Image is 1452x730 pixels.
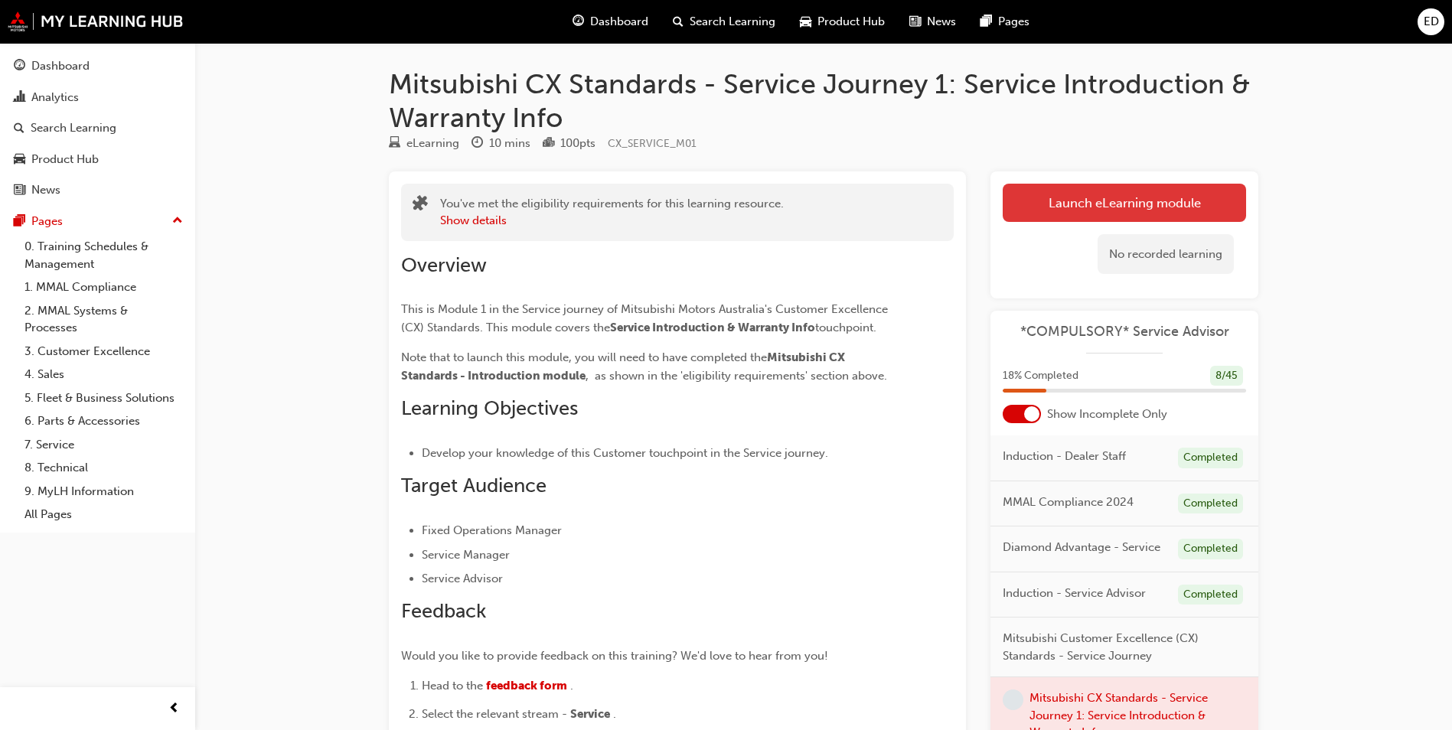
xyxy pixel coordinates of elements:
span: Product Hub [817,13,885,31]
a: *COMPULSORY* Service Advisor [1003,323,1246,341]
div: You've met the eligibility requirements for this learning resource. [440,195,784,230]
span: Head to the [422,679,483,693]
h1: Mitsubishi CX Standards - Service Journey 1: Service Introduction & Warranty Info [389,67,1258,134]
a: 5. Fleet & Business Solutions [18,386,189,410]
div: Points [543,134,595,153]
span: car-icon [14,153,25,167]
span: , as shown in the 'eligibility requirements' section above. [586,369,887,383]
a: 4. Sales [18,363,189,386]
span: Would you like to provide feedback on this training? We'd love to hear from you! [401,649,828,663]
div: 100 pts [560,135,595,152]
span: prev-icon [168,699,180,719]
div: Pages [31,213,63,230]
a: Dashboard [6,52,189,80]
a: 2. MMAL Systems & Processes [18,299,189,340]
div: Duration [471,134,530,153]
button: Pages [6,207,189,236]
div: Dashboard [31,57,90,75]
img: mmal [8,11,184,31]
span: puzzle-icon [413,197,428,214]
a: News [6,176,189,204]
a: search-iconSearch Learning [661,6,788,37]
span: touchpoint. [815,321,876,334]
span: news-icon [909,12,921,31]
span: 18 % Completed [1003,367,1078,385]
span: . [570,679,573,693]
div: Type [389,134,459,153]
span: Dashboard [590,13,648,31]
button: DashboardAnalyticsSearch LearningProduct HubNews [6,49,189,207]
a: 3. Customer Excellence [18,340,189,363]
a: 9. MyLH Information [18,480,189,504]
span: Note that to launch this module, you will need to have completed the [401,350,767,364]
span: clock-icon [471,137,483,151]
a: 0. Training Schedules & Management [18,235,189,275]
span: learningResourceType_ELEARNING-icon [389,137,400,151]
span: chart-icon [14,91,25,105]
span: pages-icon [14,215,25,229]
a: car-iconProduct Hub [788,6,897,37]
span: search-icon [673,12,684,31]
span: Diamond Advantage - Service [1003,539,1160,556]
span: News [927,13,956,31]
span: Service Advisor [422,572,503,585]
span: . [613,707,616,721]
span: Service Manager [422,548,510,562]
div: News [31,181,60,199]
div: Analytics [31,89,79,106]
button: Show details [440,212,507,230]
span: news-icon [14,184,25,197]
span: MMAL Compliance 2024 [1003,494,1134,511]
span: car-icon [800,12,811,31]
span: Learning Objectives [401,396,578,420]
span: Service [570,707,610,721]
span: Induction - Service Advisor [1003,585,1146,602]
span: guage-icon [14,60,25,73]
div: Completed [1178,539,1243,559]
div: 8 / 45 [1210,366,1243,386]
span: Show Incomplete Only [1047,406,1167,423]
span: ED [1424,13,1439,31]
a: Product Hub [6,145,189,174]
a: Analytics [6,83,189,112]
a: feedback form [486,679,567,693]
span: Target Audience [401,474,547,497]
div: Search Learning [31,119,116,137]
span: Overview [401,253,487,277]
a: Search Learning [6,114,189,142]
span: up-icon [172,211,183,231]
span: guage-icon [573,12,584,31]
span: learningRecordVerb_NONE-icon [1003,689,1023,710]
a: All Pages [18,503,189,526]
div: eLearning [406,135,459,152]
span: podium-icon [543,137,554,151]
a: pages-iconPages [968,6,1042,37]
span: Pages [998,13,1029,31]
a: news-iconNews [897,6,968,37]
div: 10 mins [489,135,530,152]
a: 8. Technical [18,456,189,480]
span: Select the relevant stream - [422,707,567,721]
div: No recorded learning [1098,234,1234,275]
div: Completed [1178,448,1243,468]
div: Completed [1178,585,1243,605]
button: ED [1418,8,1444,35]
span: Service Introduction & Warranty Info [610,321,815,334]
span: Develop your knowledge of this Customer touchpoint in the Service journey. [422,446,828,460]
span: Feedback [401,599,486,623]
span: Search Learning [690,13,775,31]
span: Mitsubishi Customer Excellence (CX) Standards - Service Journey [1003,630,1234,664]
a: guage-iconDashboard [560,6,661,37]
span: Fixed Operations Manager [422,523,562,537]
div: Completed [1178,494,1243,514]
span: search-icon [14,122,24,135]
span: This is Module 1 in the Service journey of Mitsubishi Motors Australia's Customer Excellence (CX)... [401,302,891,334]
span: Learning resource code [608,137,697,150]
a: 7. Service [18,433,189,457]
div: Product Hub [31,151,99,168]
span: Induction - Dealer Staff [1003,448,1126,465]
